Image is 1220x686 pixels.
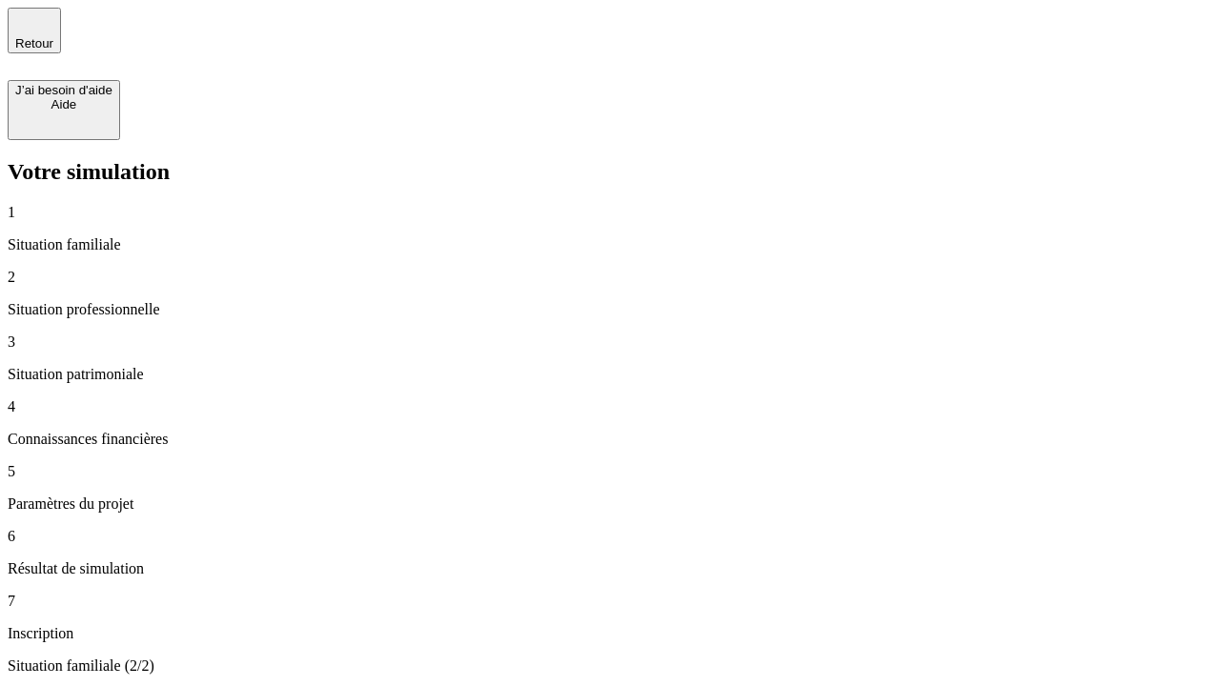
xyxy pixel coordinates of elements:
span: Retour [15,36,53,50]
p: 2 [8,269,1212,286]
p: Situation familiale [8,236,1212,253]
p: Connaissances financières [8,431,1212,448]
button: Retour [8,8,61,53]
button: J’ai besoin d'aideAide [8,80,120,140]
div: Aide [15,97,112,111]
p: Situation patrimoniale [8,366,1212,383]
p: Situation professionnelle [8,301,1212,318]
p: Résultat de simulation [8,560,1212,577]
p: Inscription [8,625,1212,642]
div: J’ai besoin d'aide [15,83,112,97]
p: 7 [8,593,1212,610]
p: Paramètres du projet [8,495,1212,513]
p: 1 [8,204,1212,221]
p: 3 [8,333,1212,351]
p: Situation familiale (2/2) [8,657,1212,675]
p: 6 [8,528,1212,545]
p: 5 [8,463,1212,480]
h2: Votre simulation [8,159,1212,185]
p: 4 [8,398,1212,415]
